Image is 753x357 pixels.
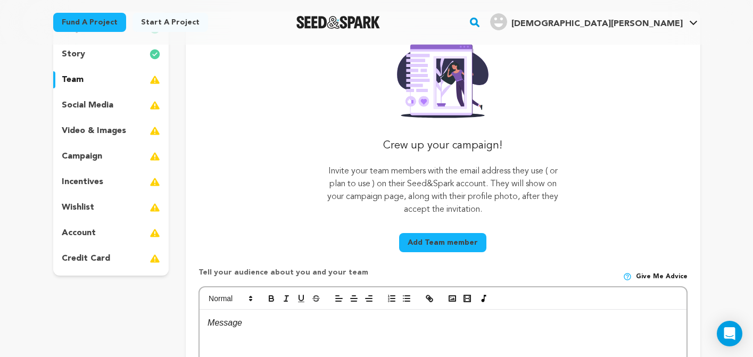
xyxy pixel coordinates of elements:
button: incentives [53,173,169,190]
button: account [53,225,169,242]
img: warning-full.svg [150,252,160,265]
img: check-circle-full.svg [150,48,160,61]
a: Kristen O.'s Profile [488,11,700,30]
button: social media [53,97,169,114]
img: help-circle.svg [623,272,632,281]
img: warning-full.svg [150,99,160,112]
span: Kristen O.'s Profile [488,11,700,34]
p: Invite your team members with the email address they use ( or plan to use ) on their Seed&Spark a... [321,165,565,216]
p: Crew up your campaign! [321,135,565,156]
button: Add Team member [399,233,486,252]
p: account [62,227,96,239]
p: social media [62,99,113,112]
p: video & images [62,124,126,137]
p: wishlist [62,201,94,214]
img: warning-full.svg [150,227,160,239]
p: incentives [62,176,103,188]
p: credit card [62,252,110,265]
p: story [62,48,85,61]
a: Seed&Spark Homepage [296,16,380,29]
div: Kristen O.'s Profile [490,13,683,30]
button: story [53,46,169,63]
img: user.png [490,13,507,30]
img: Seed&Spark Rafiki Image [388,37,497,118]
img: Seed&Spark Logo Dark Mode [296,16,380,29]
p: team [62,73,84,86]
a: Fund a project [53,13,126,32]
span: [DEMOGRAPHIC_DATA][PERSON_NAME] [511,20,683,28]
span: Give me advice [636,272,688,281]
img: warning-full.svg [150,73,160,86]
button: video & images [53,122,169,139]
img: warning-full.svg [150,150,160,163]
button: wishlist [53,199,169,216]
button: campaign [53,148,169,165]
button: team [53,71,169,88]
img: warning-full.svg [150,124,160,137]
img: warning-full.svg [150,176,160,188]
p: campaign [62,150,102,163]
a: Start a project [133,13,208,32]
p: Tell your audience about you and your team [198,267,368,286]
img: warning-full.svg [150,201,160,214]
button: credit card [53,250,169,267]
div: Open Intercom Messenger [717,321,742,346]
